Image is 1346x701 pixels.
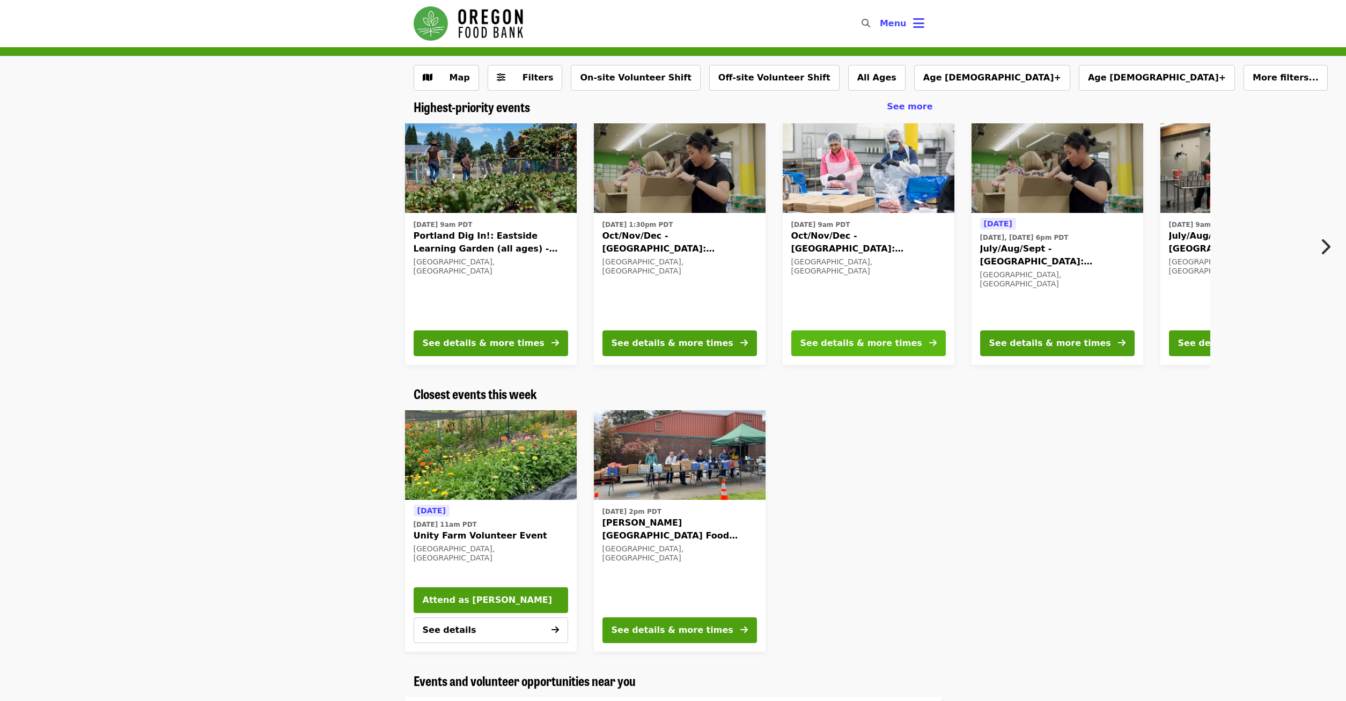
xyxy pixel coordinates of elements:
button: Age [DEMOGRAPHIC_DATA]+ [1079,65,1235,91]
i: arrow-right icon [929,338,937,348]
button: Toggle account menu [871,11,933,36]
div: [GEOGRAPHIC_DATA], [GEOGRAPHIC_DATA] [791,257,946,276]
div: See details & more times [612,624,733,637]
span: [DATE] [417,506,446,515]
span: Events and volunteer opportunities near you [414,671,636,690]
a: See details for "July/Aug/Sept - Portland: Repack/Sort (age 8+)" [972,123,1143,365]
button: Off-site Volunteer Shift [709,65,840,91]
img: Oct/Nov/Dec - Beaverton: Repack/Sort (age 10+) organized by Oregon Food Bank [783,123,954,213]
button: Next item [1311,232,1346,262]
span: Oct/Nov/Dec - [GEOGRAPHIC_DATA]: Repack/Sort (age [DEMOGRAPHIC_DATA]+) [791,230,946,255]
button: All Ages [848,65,906,91]
div: See details & more times [989,337,1111,350]
span: Highest-priority events [414,97,530,116]
time: [DATE] 1:30pm PDT [602,220,673,230]
div: [GEOGRAPHIC_DATA], [GEOGRAPHIC_DATA] [1169,257,1323,276]
input: Search [877,11,885,36]
span: Oct/Nov/Dec - [GEOGRAPHIC_DATA]: Repack/Sort (age [DEMOGRAPHIC_DATA]+) [602,230,757,255]
div: [GEOGRAPHIC_DATA], [GEOGRAPHIC_DATA] [414,257,568,276]
time: [DATE] 9am PDT [1169,220,1228,230]
a: Unity Farm Volunteer Event [405,410,577,500]
img: Oct/Nov/Dec - Portland: Repack/Sort (age 8+) organized by Oregon Food Bank [594,123,766,213]
div: See details & more times [1178,337,1300,350]
button: See details & more times [602,330,757,356]
time: [DATE] 11am PDT [414,520,477,529]
a: Closest events this week [414,386,537,402]
button: See details & more times [791,330,946,356]
img: Kelly Elementary School Food Pantry - Partner Agency Support organized by Oregon Food Bank [594,410,766,500]
div: Closest events this week [405,386,942,402]
i: arrow-right icon [551,625,559,635]
div: [GEOGRAPHIC_DATA], [GEOGRAPHIC_DATA] [980,270,1135,289]
span: July/Aug/Sept - [GEOGRAPHIC_DATA]: Repack/Sort (age [DEMOGRAPHIC_DATA]+) [1169,230,1323,255]
img: Oregon Food Bank - Home [414,6,523,41]
span: [DATE] [984,219,1012,228]
a: See details for "Portland Dig In!: Eastside Learning Garden (all ages) - Aug/Sept/Oct" [405,123,577,365]
i: arrow-right icon [740,625,748,635]
a: See details for "Oct/Nov/Dec - Portland: Repack/Sort (age 8+)" [594,123,766,365]
div: See details & more times [612,337,733,350]
button: See details & more times [414,330,568,356]
button: Age [DEMOGRAPHIC_DATA]+ [914,65,1070,91]
time: [DATE], [DATE] 6pm PDT [980,233,1069,242]
i: arrow-right icon [740,338,748,348]
time: [DATE] 9am PDT [414,220,473,230]
a: See details for "Oct/Nov/Dec - Beaverton: Repack/Sort (age 10+)" [783,123,954,365]
a: See details for "July/Aug/Sept - Portland: Repack/Sort (age 16+)" [1160,123,1332,365]
i: map icon [423,72,432,83]
img: July/Aug/Sept - Portland: Repack/Sort (age 16+) organized by Oregon Food Bank [1160,123,1332,213]
a: See details for "Kelly Elementary School Food Pantry - Partner Agency Support" [594,410,766,652]
span: Unity Farm Volunteer Event [414,529,568,542]
button: On-site Volunteer Shift [571,65,700,91]
time: [DATE] 9am PDT [791,220,850,230]
time: [DATE] 2pm PDT [602,507,661,516]
span: See more [887,101,932,112]
span: Map [450,72,470,83]
button: See details & more times [1169,330,1323,356]
button: Filters (0 selected) [488,65,563,91]
a: See more [887,100,932,113]
img: Unity Farm Volunteer Event organized by Oregon Food Bank [405,410,577,500]
button: Show map view [414,65,479,91]
i: arrow-right icon [551,338,559,348]
div: [GEOGRAPHIC_DATA], [GEOGRAPHIC_DATA] [602,544,757,563]
i: bars icon [913,16,924,31]
span: Closest events this week [414,384,537,403]
button: See details [414,617,568,643]
span: July/Aug/Sept - [GEOGRAPHIC_DATA]: Repack/Sort (age [DEMOGRAPHIC_DATA]+) [980,242,1135,268]
span: Attend as [PERSON_NAME] [423,594,559,607]
span: Portland Dig In!: Eastside Learning Garden (all ages) - Aug/Sept/Oct [414,230,568,255]
button: See details & more times [602,617,757,643]
i: chevron-right icon [1320,237,1330,257]
i: sliders-h icon [497,72,505,83]
button: Attend as [PERSON_NAME] [414,587,568,613]
i: search icon [862,18,870,28]
i: arrow-right icon [1118,338,1126,348]
div: Highest-priority events [405,99,942,115]
span: More filters... [1253,72,1319,83]
img: July/Aug/Sept - Portland: Repack/Sort (age 8+) organized by Oregon Food Bank [972,123,1143,213]
span: See details [423,625,476,635]
button: See details & more times [980,330,1135,356]
img: Portland Dig In!: Eastside Learning Garden (all ages) - Aug/Sept/Oct organized by Oregon Food Bank [405,123,577,213]
span: Menu [880,18,907,28]
div: [GEOGRAPHIC_DATA], [GEOGRAPHIC_DATA] [602,257,757,276]
span: [PERSON_NAME][GEOGRAPHIC_DATA] Food Pantry - Partner Agency Support [602,516,757,542]
span: Filters [523,72,554,83]
div: [GEOGRAPHIC_DATA], [GEOGRAPHIC_DATA] [414,544,568,563]
button: More filters... [1244,65,1328,91]
a: Highest-priority events [414,99,530,115]
div: See details & more times [800,337,922,350]
div: See details & more times [423,337,545,350]
a: See details for "Unity Farm Volunteer Event" [414,504,568,565]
